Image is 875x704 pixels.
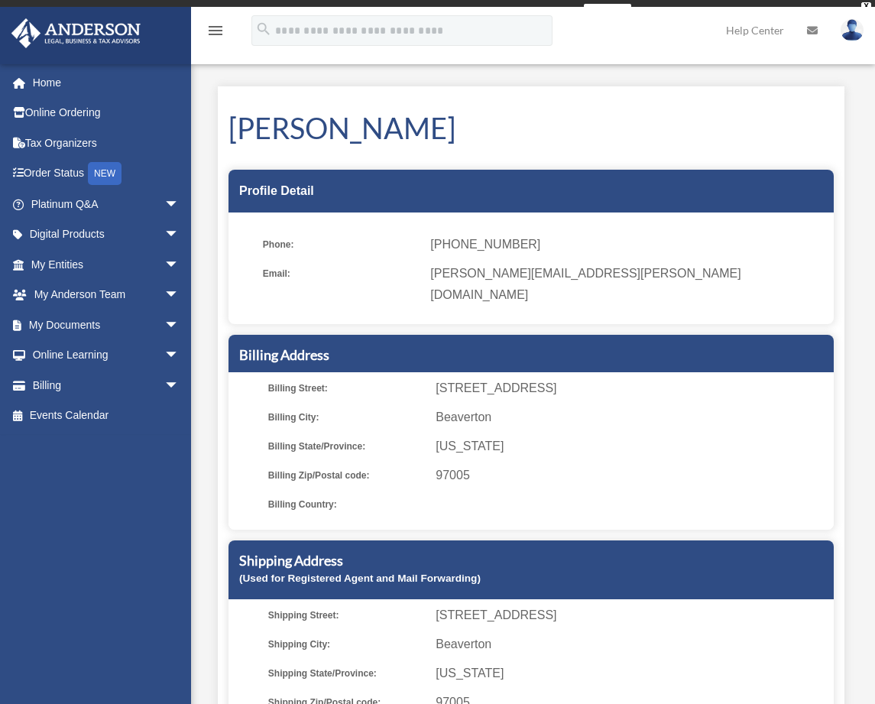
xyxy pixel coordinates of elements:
[206,21,225,40] i: menu
[239,573,481,584] small: (Used for Registered Agent and Mail Forwarding)
[268,663,425,684] span: Shipping State/Province:
[263,234,420,255] span: Phone:
[268,465,425,486] span: Billing Zip/Postal code:
[164,189,195,220] span: arrow_drop_down
[263,263,420,306] span: Email:
[11,98,203,128] a: Online Ordering
[268,634,425,655] span: Shipping City:
[430,263,823,306] span: [PERSON_NAME][EMAIL_ADDRESS][PERSON_NAME][DOMAIN_NAME]
[268,605,425,626] span: Shipping Street:
[436,378,828,399] span: [STREET_ADDRESS]
[244,4,578,22] div: Get a chance to win 6 months of Platinum for free just by filling out this
[268,378,425,399] span: Billing Street:
[239,551,823,570] h5: Shipping Address
[861,2,871,11] div: close
[228,170,834,212] div: Profile Detail
[268,494,425,515] span: Billing Country:
[7,18,145,48] img: Anderson Advisors Platinum Portal
[268,436,425,457] span: Billing State/Province:
[164,310,195,341] span: arrow_drop_down
[430,234,823,255] span: [PHONE_NUMBER]
[436,605,828,626] span: [STREET_ADDRESS]
[164,370,195,401] span: arrow_drop_down
[11,67,203,98] a: Home
[584,4,631,22] a: survey
[228,108,834,148] h1: [PERSON_NAME]
[11,370,203,401] a: Billingarrow_drop_down
[164,219,195,251] span: arrow_drop_down
[255,21,272,37] i: search
[164,249,195,281] span: arrow_drop_down
[11,310,203,340] a: My Documentsarrow_drop_down
[11,219,203,250] a: Digital Productsarrow_drop_down
[239,346,823,365] h5: Billing Address
[11,401,203,431] a: Events Calendar
[436,634,828,655] span: Beaverton
[206,27,225,40] a: menu
[841,19,864,41] img: User Pic
[11,158,203,190] a: Order StatusNEW
[268,407,425,428] span: Billing City:
[164,340,195,371] span: arrow_drop_down
[11,340,203,371] a: Online Learningarrow_drop_down
[436,663,828,684] span: [US_STATE]
[436,436,828,457] span: [US_STATE]
[11,189,203,219] a: Platinum Q&Aarrow_drop_down
[436,407,828,428] span: Beaverton
[164,280,195,311] span: arrow_drop_down
[11,280,203,310] a: My Anderson Teamarrow_drop_down
[88,162,122,185] div: NEW
[11,128,203,158] a: Tax Organizers
[436,465,828,486] span: 97005
[11,249,203,280] a: My Entitiesarrow_drop_down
